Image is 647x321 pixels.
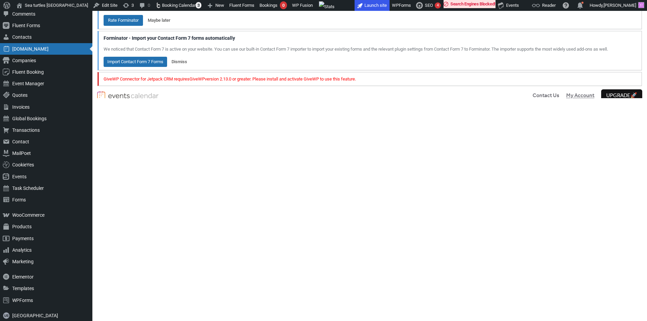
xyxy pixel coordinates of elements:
[103,34,637,42] p: Forminator - Import your Contact Form 7 forms automatically
[103,75,637,83] p: GiveWP Connector for Jetpack CRM requires version 2.13.0 or greater. Please install and activate ...
[606,92,637,100] span: Upgrade 🚀
[190,76,205,82] a: GiveWP
[172,59,187,64] a: Dismiss
[435,2,441,8] div: 4
[104,15,143,26] a: Rate Forminator
[566,92,594,100] span: My Account
[103,45,637,54] p: We noticed that Contact Form 7 is active on your website. You can use our built-in Contact Form 7...
[280,1,287,9] span: 0
[533,92,559,100] span: Contact Us
[533,91,559,100] a: Contact Us
[108,91,159,100] img: logotype
[601,89,642,102] button: Upgrade🚀
[104,57,167,67] a: Import Contact Form 7 Forms
[196,2,201,8] span: 3
[425,3,433,8] span: SEO
[319,1,335,12] img: Views over 48 hours. Click for more Jetpack Stats.
[148,18,170,23] a: Maybe later
[259,3,277,8] span: Bookings
[97,91,105,100] img: logo
[566,91,594,100] a: My Account
[604,3,636,8] span: [PERSON_NAME]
